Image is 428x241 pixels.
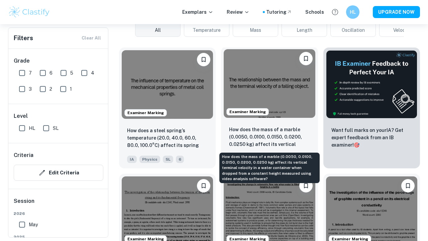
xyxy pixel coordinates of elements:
span: 2025 [14,234,103,240]
span: 5 [70,69,73,77]
span: Oscillation [342,26,365,34]
h6: Session [14,197,103,211]
button: Bookmark [299,52,313,65]
span: 3 [29,85,32,93]
span: Examiner Marking [227,109,269,115]
button: UPGRADE NOW [373,6,420,18]
span: 2 [49,85,52,93]
span: Temperature [193,26,221,34]
span: SL [53,125,59,132]
h6: HL [349,8,357,16]
h6: Filters [14,33,33,43]
div: How does the mass of a marble (0.0050, 0.0100, 0.0150, 0.0200, 0.0250 kg) affect its vertical ter... [219,153,320,183]
span: Length [297,26,312,34]
p: Review [227,8,249,16]
img: Physics IA example thumbnail: How does a steel spring’s temperature (2 [122,50,213,119]
h6: Grade [14,57,103,65]
span: HL [29,125,35,132]
span: Physics [139,156,160,163]
p: How does the mass of a marble (0.0050, 0.0100, 0.0150, 0.0200, 0.0250 kg) affect its vertical ter... [229,126,310,149]
button: Bookmark [197,179,210,192]
button: Edit Criteria [14,165,103,181]
span: 6 [49,69,52,77]
button: Help and Feedback [329,6,341,18]
p: Want full marks on your IA ? Get expert feedback from an IB examiner! [331,127,412,149]
span: 1 [70,85,72,93]
img: Physics IA example thumbnail: How does the mass of a marble (0.0050, 0 [224,49,315,118]
a: Tutoring [266,8,292,16]
span: 4 [91,69,94,77]
span: 🎯 [354,142,359,148]
span: 6 [176,156,184,163]
a: ThumbnailWant full marks on yourIA? Get expert feedback from an IB examiner! [323,48,420,168]
span: Mass [250,26,261,34]
button: Bookmark [197,53,210,66]
button: Bookmark [401,179,415,192]
h6: Level [14,112,103,120]
h6: Criteria [14,151,33,159]
span: IA [127,156,137,163]
span: 7 [29,69,32,77]
a: Examiner MarkingBookmarkHow does the mass of a marble (0.0050, 0.0100, 0.0150, 0.0200, 0.0250 kg)... [221,48,318,168]
span: Examiner Marking [125,110,167,116]
a: Examiner MarkingBookmarkHow does a steel spring’s temperature (20.0, 40.0, 60.0, 80.0, 100.0°C) a... [119,48,216,168]
button: HL [346,5,359,19]
img: Clastify logo [8,5,50,19]
span: 2026 [14,211,103,217]
span: Velocity [393,26,411,34]
span: SL [163,156,173,163]
img: Thumbnail [326,50,417,118]
span: All [155,26,161,34]
span: May [29,221,38,228]
p: How does a steel spring’s temperature (20.0, 40.0, 60.0, 80.0, 100.0°C) affect its spring constan... [127,127,208,150]
button: Bookmark [299,179,313,192]
a: Schools [305,8,324,16]
p: Exemplars [182,8,213,16]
